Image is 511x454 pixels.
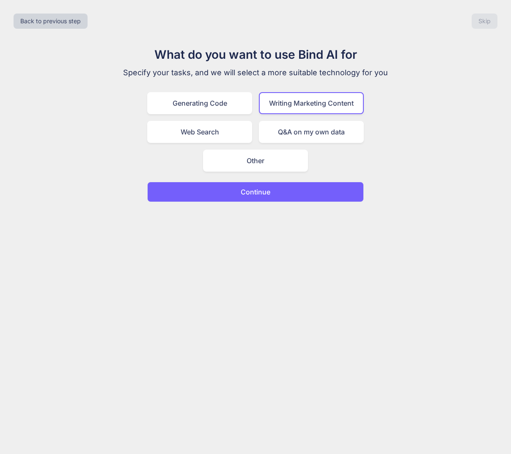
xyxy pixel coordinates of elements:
[113,46,398,63] h1: What do you want to use Bind AI for
[259,92,364,114] div: Writing Marketing Content
[14,14,88,29] button: Back to previous step
[147,182,364,202] button: Continue
[147,121,252,143] div: Web Search
[203,150,308,172] div: Other
[113,67,398,79] p: Specify your tasks, and we will select a more suitable technology for you
[147,92,252,114] div: Generating Code
[472,14,497,29] button: Skip
[259,121,364,143] div: Q&A on my own data
[241,187,270,197] p: Continue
